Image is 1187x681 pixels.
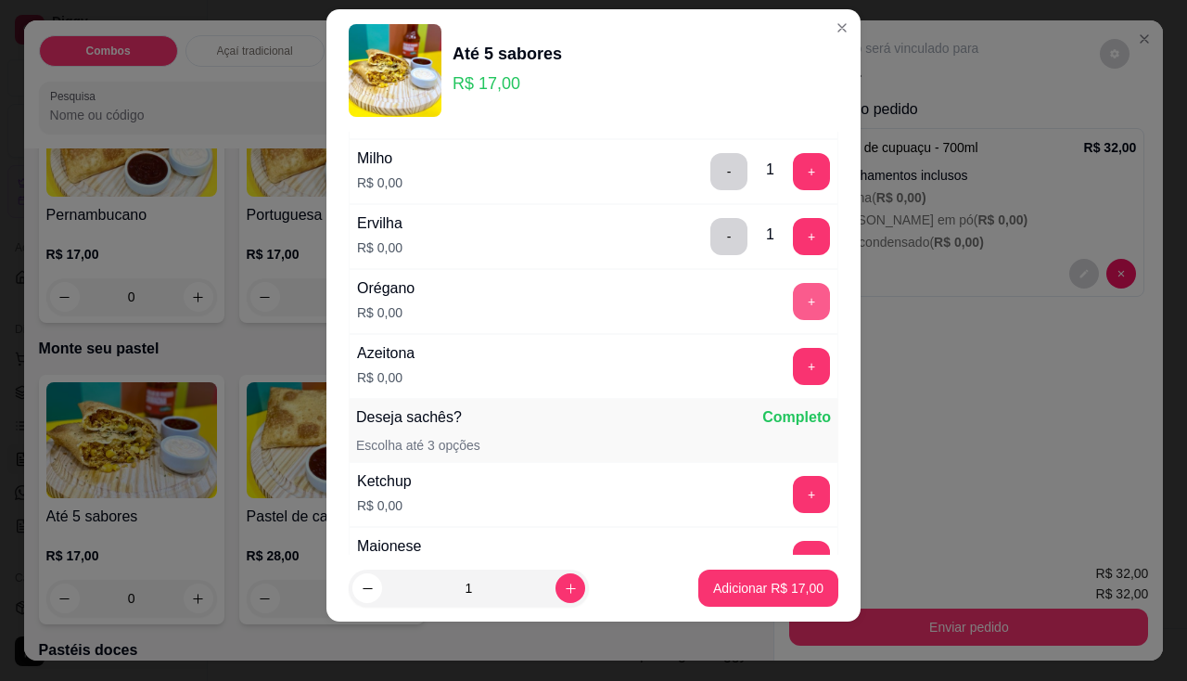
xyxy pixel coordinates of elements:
[766,224,774,246] div: 1
[710,153,747,190] button: delete
[356,436,480,455] p: Escolha até 3 opções
[827,13,857,43] button: Close
[713,579,823,597] p: Adicionar R$ 17,00
[357,303,415,322] p: R$ 0,00
[357,496,412,515] p: R$ 0,00
[357,173,402,192] p: R$ 0,00
[762,406,831,429] p: Completo
[453,71,562,96] p: R$ 17,00
[793,283,830,320] button: add
[352,573,382,603] button: decrease-product-quantity
[698,570,838,607] button: Adicionar R$ 17,00
[793,218,830,255] button: add
[357,470,412,493] div: Ketchup
[357,238,402,257] p: R$ 0,00
[793,541,830,578] button: add
[710,218,747,255] button: delete
[793,153,830,190] button: add
[356,406,462,429] p: Deseja sachês?
[766,159,774,181] div: 1
[357,212,402,235] div: Ervilha
[357,342,415,365] div: Azeitona
[793,348,830,385] button: add
[357,535,421,558] div: Maionese
[349,24,441,117] img: product-image
[357,277,415,300] div: Orégano
[357,368,415,387] p: R$ 0,00
[555,573,585,603] button: increase-product-quantity
[453,41,562,67] div: Até 5 sabores
[357,148,402,170] div: Milho
[793,476,830,513] button: add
